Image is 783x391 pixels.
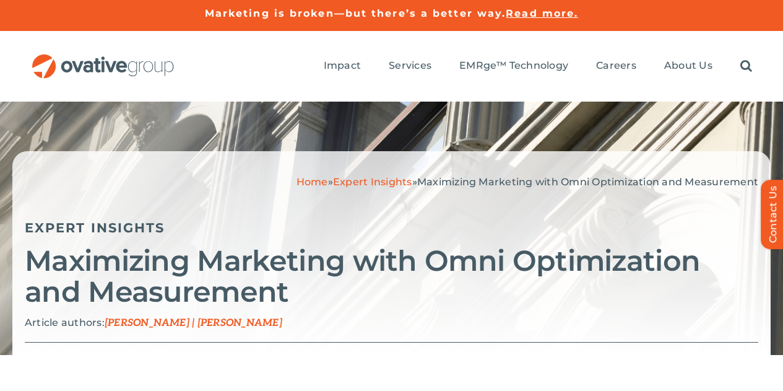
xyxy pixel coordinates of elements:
span: About Us [664,59,712,72]
span: [PERSON_NAME] | [PERSON_NAME] [105,317,282,329]
a: Services [389,59,431,73]
a: Home [296,176,328,188]
h2: Maximizing Marketing with Omni Optimization and Measurement [25,245,758,307]
a: Expert Insights [333,176,412,188]
p: Article authors: [25,317,758,330]
a: Read more. [506,7,578,19]
a: About Us [664,59,712,73]
span: » » [296,176,758,188]
nav: Menu [324,46,752,86]
a: OG_Full_horizontal_RGB [31,53,175,64]
span: EMRge™ Technology [459,59,568,72]
span: Services [389,59,431,72]
a: EMRge™ Technology [459,59,568,73]
a: Expert Insights [25,220,165,235]
a: Impact [324,59,361,73]
span: Careers [596,59,636,72]
span: Impact [324,59,361,72]
span: Maximizing Marketing with Omni Optimization and Measurement [417,176,758,188]
a: Careers [596,59,636,73]
a: Marketing is broken—but there’s a better way. [205,7,506,19]
a: Search [740,59,752,73]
